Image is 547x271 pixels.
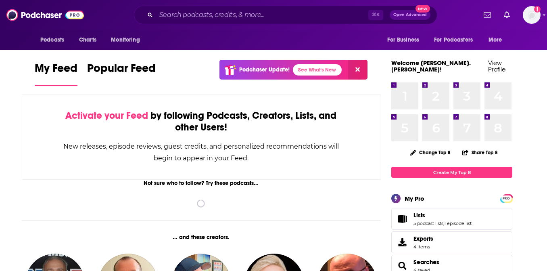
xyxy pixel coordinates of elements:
[405,195,424,202] div: My Pro
[434,34,473,46] span: For Podcasters
[413,221,443,226] a: 5 podcast lists
[391,208,512,230] span: Lists
[391,167,512,178] a: Create My Top 8
[413,235,433,242] span: Exports
[293,64,342,76] a: See What's New
[393,13,427,17] span: Open Advanced
[156,8,368,21] input: Search podcasts, credits, & more...
[488,59,505,73] a: View Profile
[394,213,410,225] a: Lists
[523,6,541,24] span: Logged in as heidi.egloff
[523,6,541,24] img: User Profile
[87,61,156,86] a: Popular Feed
[65,109,148,122] span: Activate your Feed
[443,221,444,226] span: ,
[134,6,437,24] div: Search podcasts, credits, & more...
[387,34,419,46] span: For Business
[483,32,512,48] button: open menu
[429,32,484,48] button: open menu
[22,180,380,187] div: Not sure who to follow? Try these podcasts...
[35,61,77,80] span: My Feed
[480,8,494,22] a: Show notifications dropdown
[111,34,140,46] span: Monitoring
[35,32,75,48] button: open menu
[534,6,541,13] svg: Add a profile image
[413,212,425,219] span: Lists
[501,8,513,22] a: Show notifications dropdown
[413,212,472,219] a: Lists
[444,221,472,226] a: 1 episode list
[391,59,471,73] a: Welcome [PERSON_NAME].[PERSON_NAME]!
[462,145,498,160] button: Share Top 8
[382,32,429,48] button: open menu
[87,61,156,80] span: Popular Feed
[394,237,410,248] span: Exports
[22,234,380,241] div: ... and these creators.
[391,231,512,253] a: Exports
[413,258,439,266] a: Searches
[6,7,84,23] img: Podchaser - Follow, Share and Rate Podcasts
[63,110,340,133] div: by following Podcasts, Creators, Lists, and other Users!
[105,32,150,48] button: open menu
[413,244,433,250] span: 4 items
[390,10,430,20] button: Open AdvancedNew
[40,34,64,46] span: Podcasts
[74,32,101,48] a: Charts
[405,147,455,158] button: Change Top 8
[368,10,383,20] span: ⌘ K
[239,66,290,73] p: Podchaser Update!
[63,141,340,164] div: New releases, episode reviews, guest credits, and personalized recommendations will begin to appe...
[489,34,502,46] span: More
[501,195,511,201] a: PRO
[79,34,96,46] span: Charts
[523,6,541,24] button: Show profile menu
[35,61,77,86] a: My Feed
[415,5,430,13] span: New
